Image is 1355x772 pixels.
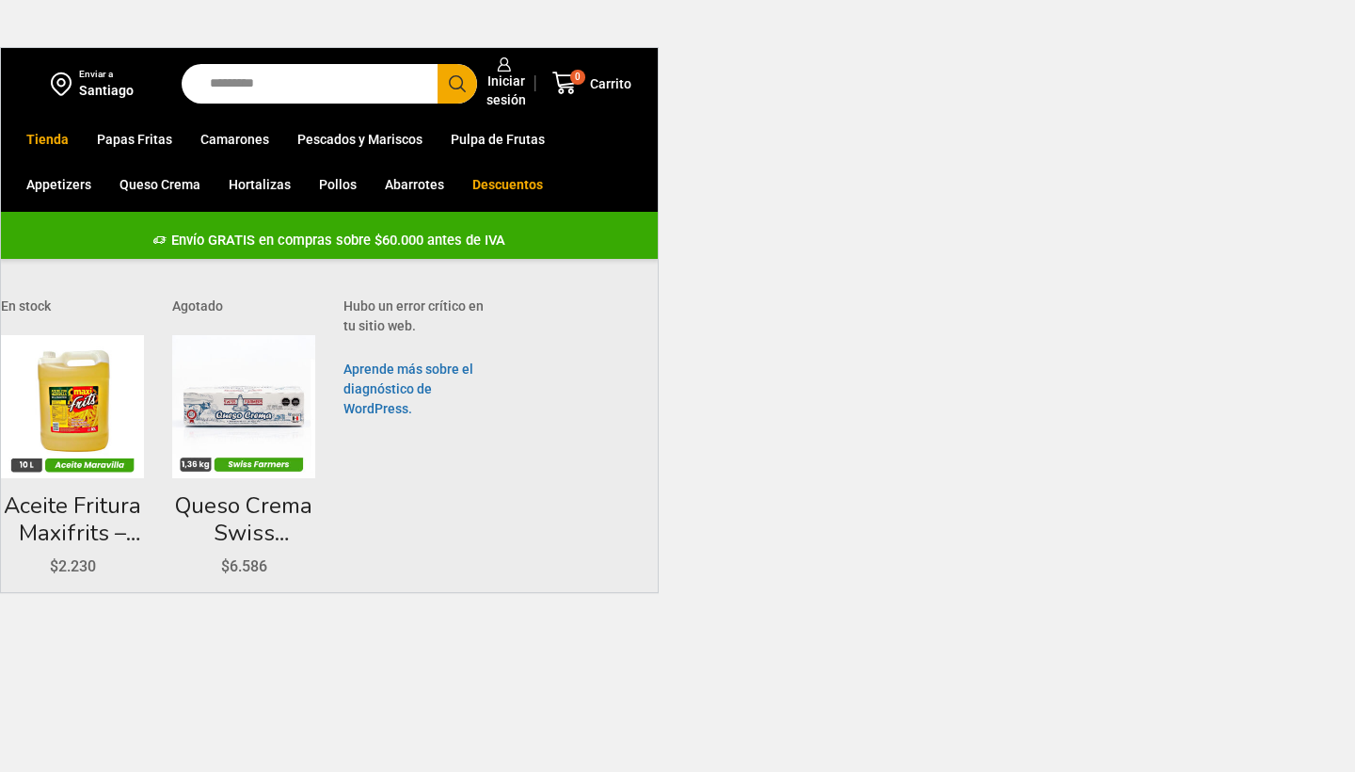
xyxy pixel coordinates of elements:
a: Hortalizas [219,167,300,202]
span: Carrito [585,74,631,93]
p: Hubo un error crítico en tu sitio web. [343,297,486,336]
a: Pulpa de Frutas [441,121,554,157]
div: Enviar a [79,68,134,81]
a: Papas Fritas [88,121,182,157]
a: Queso Crema Swiss Farmers 1,36 kg – Caja 13,6 kg [172,492,315,547]
a: 0 Carrito [545,61,639,105]
div: Santiago [79,81,134,100]
a: Appetizers [17,167,101,202]
a: Pollos [310,167,366,202]
a: Iniciar sesión [477,48,526,119]
img: address-field-icon.svg [51,68,79,100]
span: $ [221,557,230,575]
a: Aprende más sobre el diagnóstico de WordPress. [343,362,473,416]
button: Search button [438,64,477,104]
a: Aceite Fritura Maxifrits – Caja 20 litros [1,492,144,547]
p: En stock [1,297,144,316]
a: Queso Crema [110,167,210,202]
span: Iniciar sesión [482,72,526,109]
a: Camarones [191,121,279,157]
bdi: 6.586 [221,557,267,575]
span: $ [50,557,58,575]
span: 0 [570,70,585,85]
a: Tienda [17,121,78,157]
bdi: 2.230 [50,557,96,575]
p: Agotado [172,297,315,316]
a: Descuentos [463,167,552,202]
a: Pescados y Mariscos [288,121,432,157]
a: Abarrotes [375,167,454,202]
